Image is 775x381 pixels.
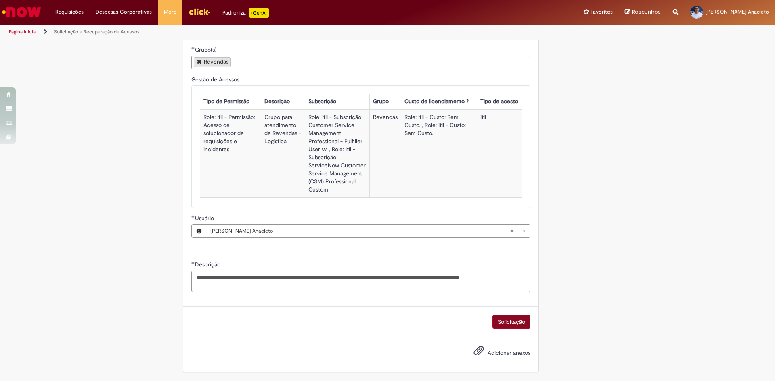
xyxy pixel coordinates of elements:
[195,214,216,222] span: Usuário
[191,271,530,292] textarea: Descrição
[471,343,486,362] button: Adicionar anexos
[200,94,261,109] th: Tipo de Permissão
[305,94,369,109] th: Subscrição
[6,25,511,40] ul: Trilhas de página
[488,349,530,356] span: Adicionar anexos
[191,75,241,83] label: Somente leitura - Gestão de Acessos
[191,46,195,50] span: Obrigatório Preenchido
[192,225,206,237] button: Usuário, Visualizar este registro Daniel Silva Anacleto
[706,8,769,15] span: [PERSON_NAME] Anacleto
[401,94,477,109] th: Custo de licenciamento ?
[96,8,152,16] span: Despesas Corporativas
[197,59,202,64] a: Remover Revendas de Grupo(s)
[54,29,140,35] a: Solicitação e Recuperação de Acessos
[191,76,241,83] span: Somente leitura - Gestão de Acessos
[591,8,613,16] span: Favoritos
[261,110,305,197] td: Grupo para atendimento de Revendas - Logística
[477,110,522,197] td: itil
[164,8,176,16] span: More
[206,225,530,237] a: [PERSON_NAME] AnacletoLimpar campo Usuário
[191,215,195,218] span: Obrigatório Preenchido
[625,8,661,16] a: Rascunhos
[1,4,42,20] img: ServiceNow
[222,8,269,18] div: Padroniza
[369,94,401,109] th: Grupo
[210,225,510,237] span: [PERSON_NAME] Anacleto
[55,8,84,16] span: Requisições
[200,110,261,197] td: Role: itil - Permissão: Acesso de solucionador de requisições e incidentes
[204,59,228,65] div: Revendas
[249,8,269,18] p: +GenAi
[305,110,369,197] td: Role: itil - Subscrição: Customer Service Management Professional - Fulfiller User v7 , Role: iti...
[261,94,305,109] th: Descrição
[506,225,518,237] abbr: Limpar campo Usuário
[492,315,530,329] button: Solicitação
[369,110,401,197] td: Revendas
[477,94,522,109] th: Tipo de acesso
[632,8,661,16] span: Rascunhos
[191,261,195,264] span: Obrigatório Preenchido
[195,46,218,53] span: Grupo(s)
[401,110,477,197] td: Role: itil - Custo: Sem Custo. , Role: itil - Custo: Sem Custo.
[195,261,222,268] span: Descrição
[189,6,210,18] img: click_logo_yellow_360x200.png
[9,29,37,35] a: Página inicial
